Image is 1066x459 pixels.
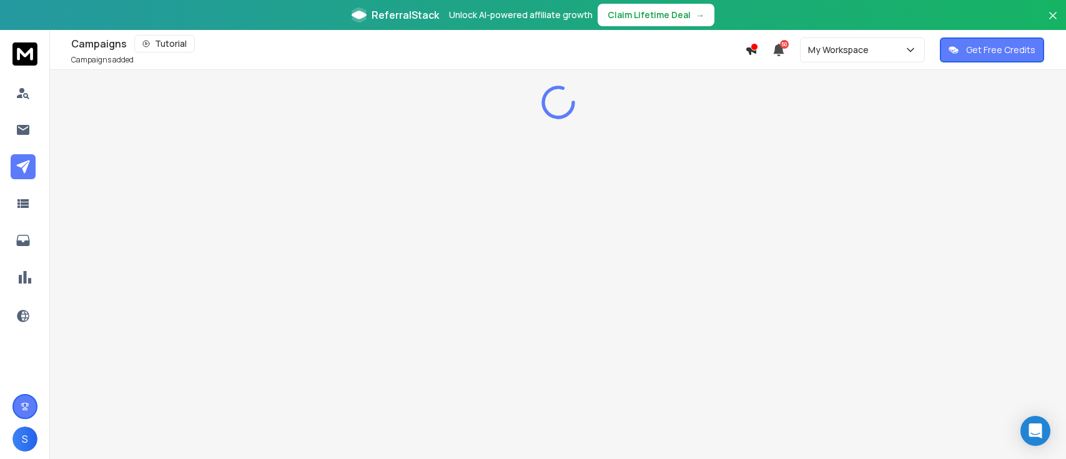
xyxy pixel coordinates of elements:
[372,7,439,22] span: ReferralStack
[1045,7,1061,37] button: Close banner
[1020,416,1050,446] div: Open Intercom Messenger
[71,35,745,52] div: Campaigns
[966,44,1035,56] p: Get Free Credits
[780,40,789,49] span: 50
[12,427,37,452] button: S
[134,35,195,52] button: Tutorial
[71,55,134,65] p: Campaigns added
[449,9,593,21] p: Unlock AI-powered affiliate growth
[808,44,874,56] p: My Workspace
[940,37,1044,62] button: Get Free Credits
[598,4,714,26] button: Claim Lifetime Deal→
[696,9,704,21] span: →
